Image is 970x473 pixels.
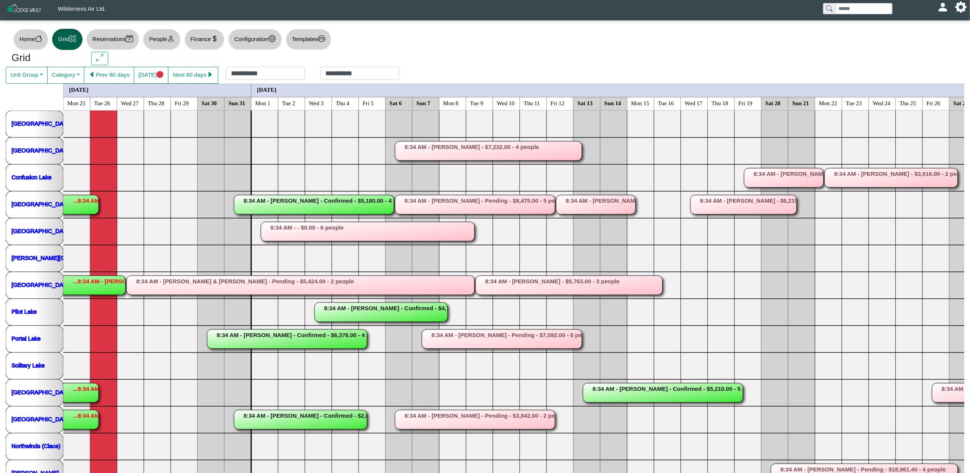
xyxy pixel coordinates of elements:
input: Check out [320,67,399,80]
text: Thu 18 [712,100,728,106]
text: Thu 28 [148,100,165,106]
svg: person fill [940,4,946,10]
a: Northwinds (Clace) [12,442,61,449]
text: Sat 20 [766,100,781,106]
text: Mon 15 [631,100,649,106]
text: Sun 31 [229,100,245,106]
a: [GEOGRAPHIC_DATA] [12,147,71,153]
text: Wed 17 [685,100,703,106]
button: Unit Group [6,67,48,84]
text: Tue 2 [282,100,295,106]
text: Fri 26 [927,100,941,106]
button: arrows angle expand [91,52,108,66]
svg: calendar2 check [126,35,133,42]
input: Check in [226,67,305,80]
text: Thu 11 [524,100,540,106]
button: caret left fillPrev 60 days [84,67,134,84]
svg: person [167,35,175,42]
svg: circle fill [156,71,164,78]
text: Sat 30 [202,100,217,106]
button: Gridgrid [52,29,82,50]
a: Confusion Lake [12,174,51,180]
text: Wed 24 [873,100,891,106]
text: Tue 16 [658,100,674,106]
svg: grid [69,35,76,42]
text: [DATE] [257,86,277,93]
text: Sun 14 [604,100,621,106]
text: Sun 7 [417,100,431,106]
text: Tue 23 [846,100,862,106]
a: [PERSON_NAME][GEOGRAPHIC_DATA] [12,254,119,261]
text: Mon 1 [255,100,271,106]
a: Pilot Lake [12,308,37,314]
text: [DATE] [69,86,89,93]
text: Mon 22 [819,100,837,106]
svg: currency dollar [211,35,218,42]
button: Category [47,67,84,84]
a: [GEOGRAPHIC_DATA] [12,281,71,288]
a: Solitary Lake [12,362,45,368]
svg: caret left fill [89,71,96,78]
button: Financecurrency dollar [184,29,224,50]
text: Wed 27 [121,100,139,106]
text: Mon 8 [443,100,459,106]
svg: search [826,5,832,12]
text: Sun 21 [792,100,809,106]
button: Homehouse [13,29,48,50]
text: Sat 13 [578,100,593,106]
text: Mon 25 [68,100,86,106]
svg: caret right fill [206,71,214,78]
button: Peopleperson [143,29,180,50]
svg: printer [318,35,325,42]
text: Fri 29 [175,100,189,106]
button: Templatesprinter [286,29,331,50]
a: [GEOGRAPHIC_DATA] [12,415,71,422]
h3: Grid [12,52,80,64]
text: Fri 19 [739,100,753,106]
text: Wed 10 [497,100,515,106]
text: Sat 27 [954,100,969,106]
text: Fri 12 [551,100,565,106]
a: [GEOGRAPHIC_DATA] [12,120,71,126]
a: [GEOGRAPHIC_DATA] [12,200,71,207]
a: Portal Lake [12,335,41,341]
text: Wed 3 [309,100,324,106]
svg: house [35,35,42,42]
svg: gear [268,35,276,42]
text: Tue 9 [470,100,483,106]
img: Z [6,3,43,17]
text: Thu 4 [336,100,350,106]
svg: arrows angle expand [96,54,104,61]
svg: gear fill [958,4,964,10]
button: Configurationgear [228,29,282,50]
a: [GEOGRAPHIC_DATA] [12,389,71,395]
button: [DATE]circle fill [134,67,168,84]
text: Sat 6 [390,100,402,106]
button: Reservationscalendar2 check [86,29,139,50]
text: Thu 25 [900,100,916,106]
text: Tue 26 [94,100,110,106]
text: Fri 5 [363,100,374,106]
button: Next 60 dayscaret right fill [168,67,218,84]
a: [GEOGRAPHIC_DATA] [12,227,71,234]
